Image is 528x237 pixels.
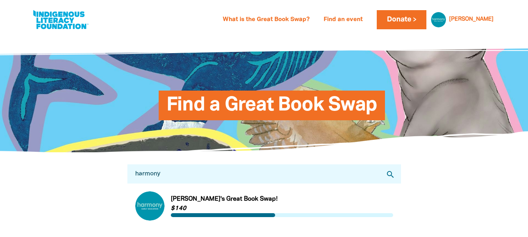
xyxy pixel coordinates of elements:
i: search [386,170,395,179]
a: Donate [377,10,426,29]
a: What is the Great Book Swap? [218,14,314,26]
a: Find an event [319,14,367,26]
div: Paginated content [135,191,393,221]
a: [PERSON_NAME] [449,17,494,22]
span: Find a Great Book Swap [166,96,378,120]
